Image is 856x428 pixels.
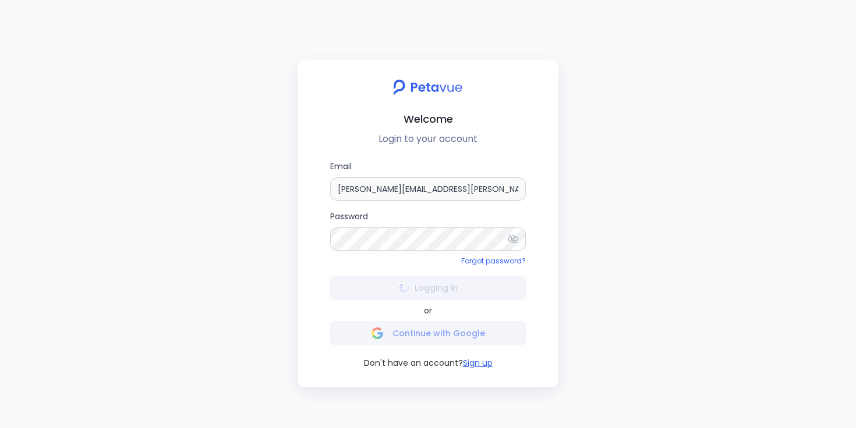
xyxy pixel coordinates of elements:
[385,73,470,101] img: petavue logo
[330,160,526,201] label: Email
[307,110,549,127] h2: Welcome
[330,177,526,201] input: Email
[364,357,463,369] span: Don't have an account?
[463,357,493,369] button: Sign up
[461,256,526,266] a: Forgot password?
[307,132,549,146] p: Login to your account
[330,210,526,251] label: Password
[424,305,432,316] span: or
[330,227,526,251] input: Password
